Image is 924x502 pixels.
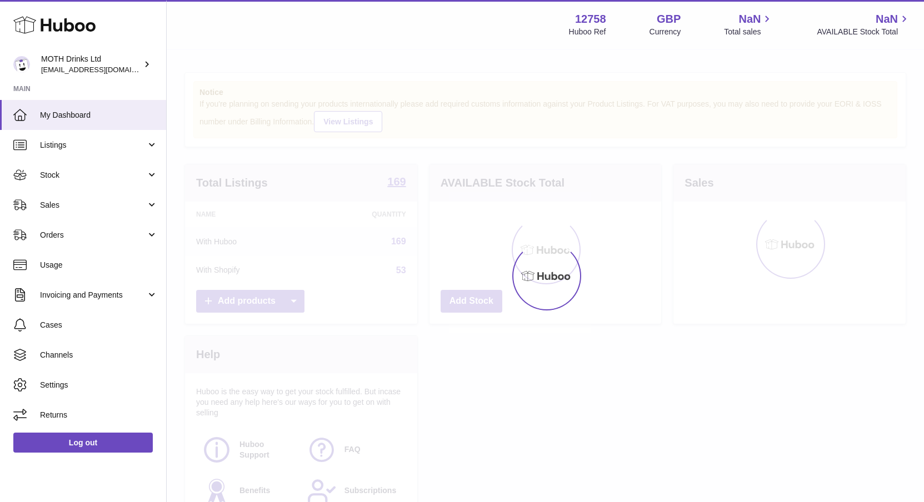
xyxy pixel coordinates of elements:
span: Settings [40,380,158,390]
span: Total sales [724,27,773,37]
strong: GBP [657,12,681,27]
a: NaN AVAILABLE Stock Total [817,12,911,37]
div: Huboo Ref [569,27,606,37]
div: Currency [650,27,681,37]
strong: 12758 [575,12,606,27]
span: NaN [738,12,761,27]
div: MOTH Drinks Ltd [41,54,141,75]
span: Invoicing and Payments [40,290,146,300]
span: Stock [40,170,146,180]
span: AVAILABLE Stock Total [817,27,911,37]
span: NaN [876,12,898,27]
img: orders@mothdrinks.com [13,56,30,73]
span: Channels [40,350,158,360]
span: Cases [40,320,158,330]
span: [EMAIL_ADDRESS][DOMAIN_NAME] [41,65,163,74]
span: My Dashboard [40,110,158,121]
a: Log out [13,433,153,453]
span: Returns [40,410,158,420]
span: Sales [40,200,146,210]
span: Usage [40,260,158,270]
span: Listings [40,140,146,150]
a: NaN Total sales [724,12,773,37]
span: Orders [40,230,146,240]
